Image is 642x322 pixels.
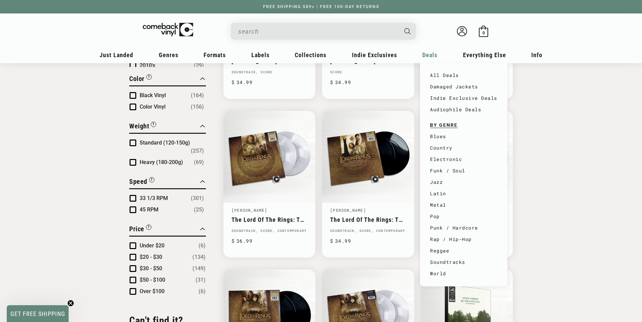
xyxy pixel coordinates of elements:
[430,234,497,245] a: Rap / Hip-Hop
[430,188,497,199] a: Latin
[140,265,162,272] span: $30 - $50
[204,51,226,58] span: Formats
[295,51,326,58] span: Collections
[330,216,406,223] a: The Lord Of The Rings: The Two Towers (Original Motion Picture Soundtrack)
[129,224,151,236] button: Filter by Price
[399,23,417,40] button: Search
[430,199,497,211] a: Metal
[231,216,307,223] a: The Lord Of The Rings: The Return Of The King (Original Motion Picture Soundtrack)
[231,23,416,40] div: Search
[430,70,497,81] a: All Deals
[129,74,152,85] button: Filter by Color
[140,139,190,146] span: Standard (120-150g)
[191,147,204,155] span: Number of products: (257)
[192,253,206,261] span: Number of products: (134)
[191,194,204,202] span: Number of products: (301)
[256,4,386,9] a: FREE SHIPPING $89+ | FREE 100-DAY RETURNS
[67,300,74,307] button: Close teaser
[129,176,154,188] button: Filter by Speed
[194,206,204,214] span: Number of products: (25)
[140,254,162,260] span: $20 - $30
[531,51,542,58] span: Info
[194,158,204,166] span: Number of products: (69)
[430,165,497,176] a: Funk / Soul
[129,75,145,83] span: Color
[140,195,168,201] span: 33 1/3 RPM
[430,131,497,142] a: Blues
[430,211,497,222] a: Pop
[140,288,165,294] span: Over $100
[430,142,497,154] a: Country
[430,104,497,115] a: Audiophile Deals
[129,225,144,233] span: Price
[140,206,158,213] span: 45 RPM
[129,121,156,133] button: Filter by Weight
[430,154,497,165] a: Electronic
[140,242,165,249] span: Under $20
[195,276,206,284] span: Number of products: (31)
[199,287,206,295] span: Number of products: (6)
[430,81,497,92] a: Damaged Jackets
[191,91,204,99] span: Number of products: (164)
[430,92,497,104] a: Indie Exclusive Deals
[422,51,437,58] span: Deals
[10,310,65,317] span: GET FREE SHIPPING
[238,25,398,38] input: When autocomplete results are available use up and down arrows to review and enter to select
[430,176,497,188] a: Jazz
[129,177,147,186] span: Speed
[140,104,166,110] span: Color Vinyl
[192,265,206,273] span: Number of products: (149)
[129,122,149,130] span: Weight
[7,305,69,322] div: GET FREE SHIPPINGClose teaser
[430,256,497,268] a: Soundtracks
[199,242,206,250] span: Number of products: (6)
[159,51,178,58] span: Genres
[140,92,166,98] span: Black Vinyl
[463,51,506,58] span: Everything Else
[430,222,497,234] a: Punk / Hardcore
[430,245,497,256] a: Reggae
[194,62,204,70] span: Number of products: (29)
[191,103,204,111] span: Number of products: (156)
[330,207,366,213] a: [PERSON_NAME]
[352,51,397,58] span: Indie Exclusives
[140,277,165,283] span: $50 - $100
[140,62,155,69] span: 2010's
[430,268,497,279] a: World
[483,30,485,35] span: 0
[251,51,270,58] span: Labels
[140,159,183,165] span: Heavy (180-200g)
[100,51,133,58] span: Just Landed
[231,207,267,213] a: [PERSON_NAME]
